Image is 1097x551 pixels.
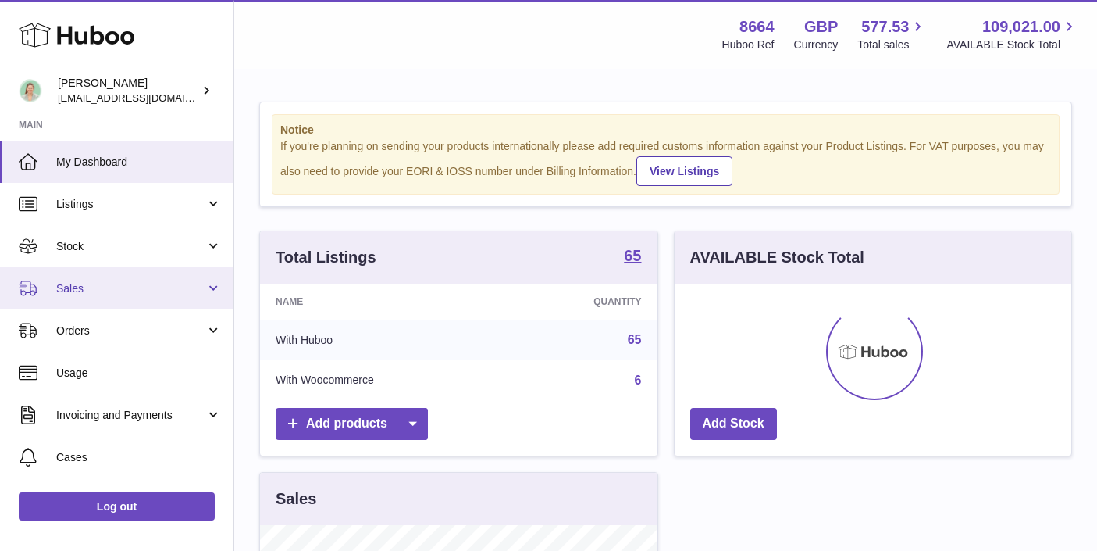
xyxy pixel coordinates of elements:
div: Currency [794,38,839,52]
span: Listings [56,197,205,212]
td: With Huboo [260,320,507,360]
a: Add products [276,408,428,440]
a: 65 [624,248,641,267]
th: Quantity [507,284,657,320]
strong: 8664 [739,16,775,38]
span: My Dashboard [56,155,222,170]
span: [EMAIL_ADDRESS][DOMAIN_NAME] [58,91,230,104]
div: If you're planning on sending your products internationally please add required customs informati... [280,139,1051,186]
span: Orders [56,324,205,338]
strong: GBP [804,16,838,38]
a: View Listings [636,156,732,186]
a: 577.53 Total sales [857,16,927,52]
span: Stock [56,239,205,254]
a: Add Stock [690,408,777,440]
td: With Woocommerce [260,360,507,401]
h3: AVAILABLE Stock Total [690,247,864,268]
a: 65 [628,333,642,346]
span: Total sales [857,38,927,52]
div: Huboo Ref [722,38,775,52]
span: Cases [56,450,222,465]
span: Invoicing and Payments [56,408,205,423]
a: 109,021.00 AVAILABLE Stock Total [946,16,1078,52]
th: Name [260,284,507,320]
span: AVAILABLE Stock Total [946,38,1078,52]
h3: Sales [276,488,316,510]
a: 6 [635,374,642,387]
span: 577.53 [861,16,909,38]
a: Log out [19,492,215,521]
h3: Total Listings [276,247,376,268]
span: 109,021.00 [982,16,1060,38]
strong: 65 [624,248,641,263]
strong: Notice [280,123,1051,138]
span: Usage [56,366,222,381]
span: Sales [56,281,205,296]
div: [PERSON_NAME] [58,76,198,106]
img: hello@thefacialcuppingexpert.com [19,79,42,102]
